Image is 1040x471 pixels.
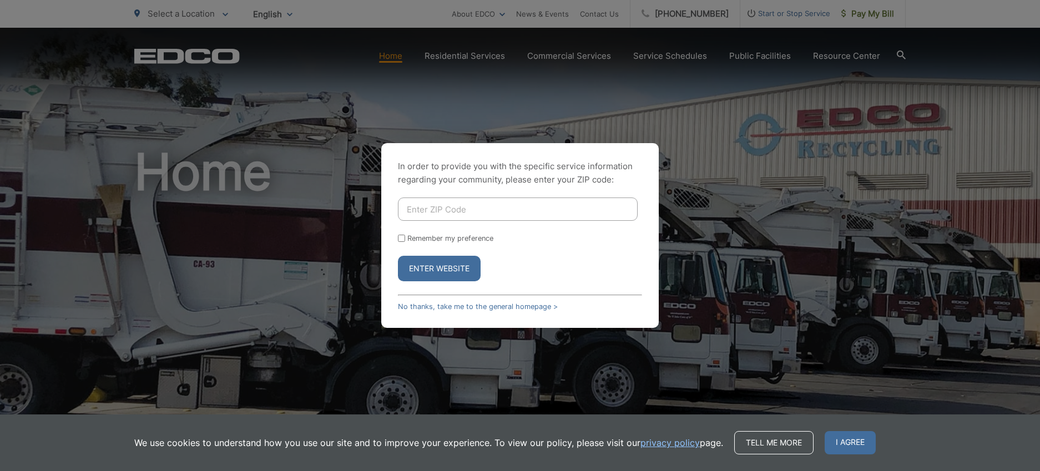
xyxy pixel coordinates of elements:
a: No thanks, take me to the general homepage > [398,302,558,311]
a: privacy policy [640,436,700,449]
label: Remember my preference [407,234,493,242]
input: Enter ZIP Code [398,197,638,221]
span: I agree [825,431,876,454]
a: Tell me more [734,431,814,454]
p: We use cookies to understand how you use our site and to improve your experience. To view our pol... [134,436,723,449]
p: In order to provide you with the specific service information regarding your community, please en... [398,160,642,186]
button: Enter Website [398,256,481,281]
